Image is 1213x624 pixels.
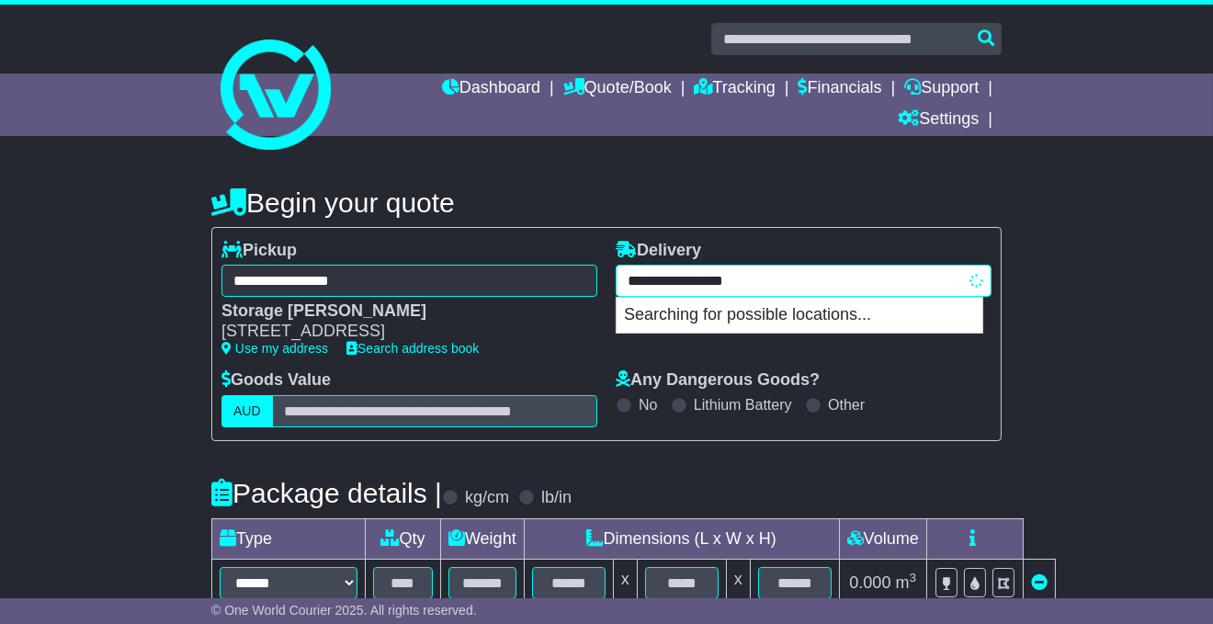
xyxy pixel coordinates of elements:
[211,478,442,508] h4: Package details |
[465,488,509,508] label: kg/cm
[616,265,992,297] typeahead: Please provide city
[221,395,273,427] label: AUD
[442,74,540,105] a: Dashboard
[221,322,579,342] div: [STREET_ADDRESS]
[828,396,865,414] label: Other
[898,105,979,136] a: Settings
[694,74,775,105] a: Tracking
[910,571,917,584] sup: 3
[896,573,917,592] span: m
[613,559,637,607] td: x
[221,341,328,356] a: Use my address
[639,396,657,414] label: No
[221,301,579,322] div: Storage [PERSON_NAME]
[799,74,882,105] a: Financials
[221,370,331,391] label: Goods Value
[346,341,479,356] a: Search address book
[839,518,926,559] td: Volume
[904,74,979,105] a: Support
[1031,573,1048,592] a: Remove this item
[211,603,477,618] span: © One World Courier 2025. All rights reserved.
[849,573,890,592] span: 0.000
[366,518,441,559] td: Qty
[212,518,366,559] td: Type
[616,241,701,261] label: Delivery
[541,488,572,508] label: lb/in
[524,518,839,559] td: Dimensions (L x W x H)
[211,187,1002,218] h4: Begin your quote
[694,396,792,414] label: Lithium Battery
[441,518,525,559] td: Weight
[617,298,982,333] p: Searching for possible locations...
[563,74,672,105] a: Quote/Book
[616,370,820,391] label: Any Dangerous Goods?
[221,241,297,261] label: Pickup
[726,559,750,607] td: x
